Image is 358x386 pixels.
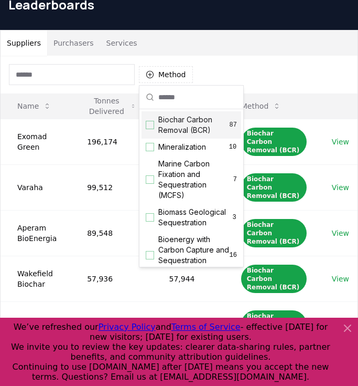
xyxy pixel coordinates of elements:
[70,119,152,164] td: 196,174
[1,119,70,164] td: Exomad Green
[70,256,152,301] td: 57,936
[229,143,237,151] span: 10
[233,96,290,117] button: Method
[241,265,307,293] div: Biochar Carbon Removal (BCR)
[332,137,349,147] a: View
[139,66,193,83] button: Method
[1,164,70,210] td: Varaha
[233,175,237,184] span: 7
[70,210,152,256] td: 89,548
[158,207,232,228] span: Biomass Geological Sequestration
[332,228,349,238] a: View
[241,128,307,156] div: Biochar Carbon Removal (BCR)
[70,301,152,347] td: 53,601
[332,274,349,284] a: View
[158,114,230,135] span: Biochar Carbon Removal (BCR)
[158,142,206,152] span: Mineralization
[1,256,70,301] td: Wakefield Biochar
[153,301,224,347] td: 138,587
[9,96,60,117] button: Name
[241,310,307,339] div: Biochar Carbon Removal (BCR)
[230,121,237,129] span: 87
[230,251,237,259] span: 16
[70,164,152,210] td: 99,512
[1,30,47,56] button: Suppliers
[153,256,224,301] td: 57,944
[158,159,233,201] span: Marine Carbon Fixation and Sequestration (MCFS)
[1,301,70,347] td: Carboneers
[79,96,144,117] button: Tonnes Delivered
[232,213,237,222] span: 3
[332,182,349,193] a: View
[241,219,307,247] div: Biochar Carbon Removal (BCR)
[1,210,70,256] td: Aperam BioEnergia
[100,30,144,56] button: Services
[158,234,230,276] span: Bioenergy with Carbon Capture and Sequestration (BECCS)
[47,30,100,56] button: Purchasers
[241,173,307,202] div: Biochar Carbon Removal (BCR)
